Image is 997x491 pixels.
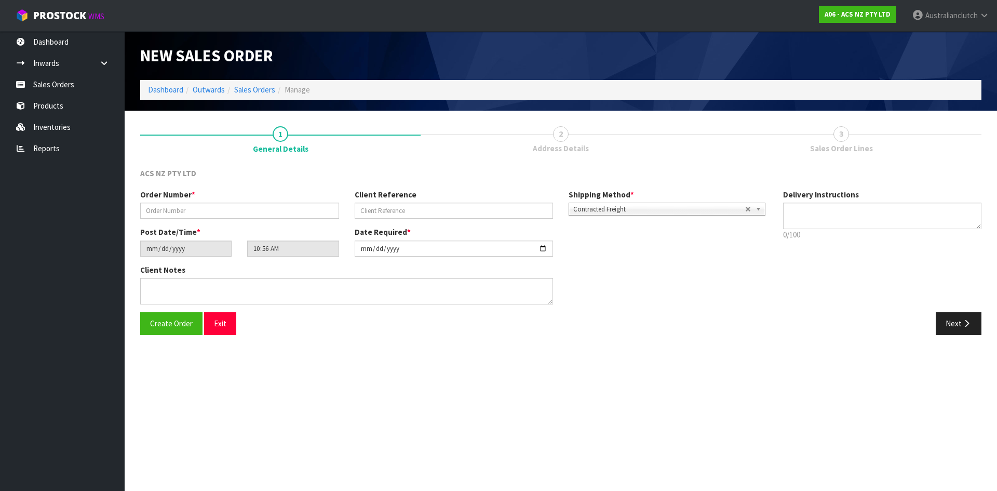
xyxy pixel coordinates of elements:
[140,312,203,335] button: Create Order
[140,168,196,178] span: ACS NZ PTY LTD
[204,312,236,335] button: Exit
[355,203,554,219] input: Client Reference
[285,85,310,95] span: Manage
[150,319,193,328] span: Create Order
[810,143,873,154] span: Sales Order Lines
[140,45,273,66] span: New Sales Order
[833,126,849,142] span: 3
[936,312,981,335] button: Next
[573,203,745,216] span: Contracted Freight
[355,227,411,237] label: Date Required
[783,189,859,200] label: Delivery Instructions
[88,11,104,21] small: WMS
[140,203,339,219] input: Order Number
[925,10,978,20] span: Australianclutch
[355,189,416,200] label: Client Reference
[273,126,288,142] span: 1
[140,160,981,343] span: General Details
[148,85,183,95] a: Dashboard
[253,143,308,154] span: General Details
[16,9,29,22] img: cube-alt.png
[553,126,569,142] span: 2
[569,189,634,200] label: Shipping Method
[825,10,891,19] strong: A06 - ACS NZ PTY LTD
[234,85,275,95] a: Sales Orders
[783,229,982,240] p: 0/100
[533,143,589,154] span: Address Details
[140,264,185,275] label: Client Notes
[140,227,200,237] label: Post Date/Time
[193,85,225,95] a: Outwards
[33,9,86,22] span: ProStock
[140,189,195,200] label: Order Number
